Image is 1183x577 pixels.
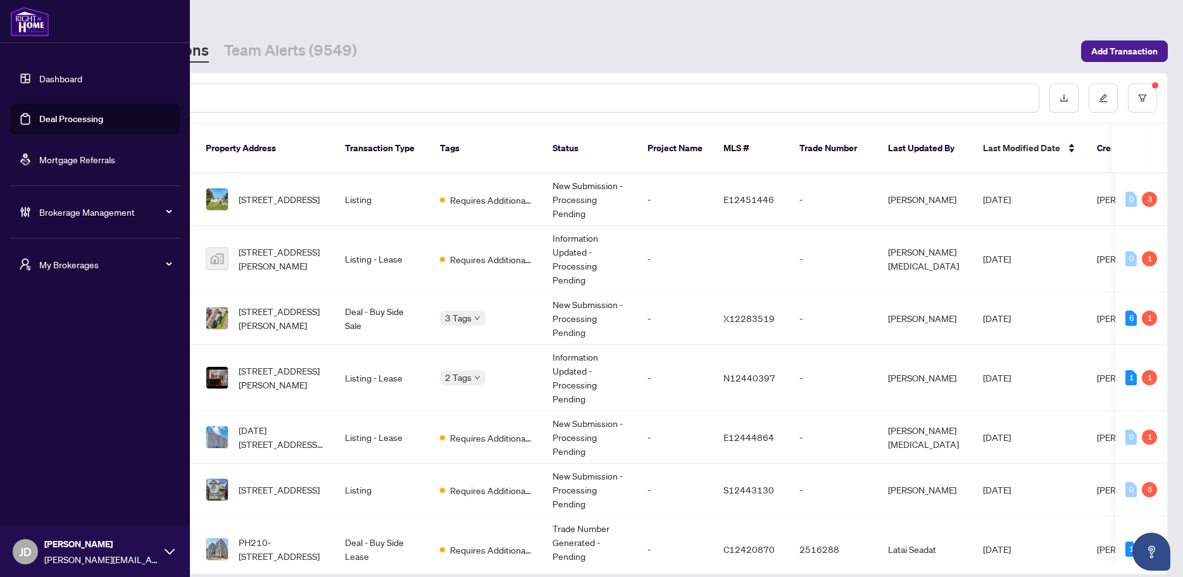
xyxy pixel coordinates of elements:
span: E12451446 [723,194,774,205]
div: 1 [1142,311,1157,326]
button: edit [1089,84,1118,113]
span: Requires Additional Docs [450,543,532,557]
div: 0 [1125,251,1137,266]
span: JD [19,543,32,561]
th: Last Modified Date [973,124,1087,173]
td: - [637,345,713,411]
div: 1 [1125,370,1137,385]
span: [PERSON_NAME][EMAIL_ADDRESS][PERSON_NAME][DOMAIN_NAME] [44,552,158,566]
th: Created By [1087,124,1163,173]
td: - [637,173,713,226]
div: 0 [1125,430,1137,445]
span: [DATE] [983,484,1011,495]
span: [STREET_ADDRESS] [239,483,320,497]
span: Add Transaction [1091,41,1158,61]
span: [PERSON_NAME] [1097,253,1165,264]
button: filter [1128,84,1157,113]
a: Team Alerts (9549) [224,40,357,63]
td: Deal - Buy Side Sale [335,292,430,345]
span: X12283519 [723,313,775,324]
span: Brokerage Management [39,205,171,219]
span: [DATE] [983,253,1011,264]
td: - [789,226,878,292]
td: - [789,173,878,226]
span: 3 Tags [445,311,472,325]
span: [STREET_ADDRESS][PERSON_NAME] [239,304,325,332]
td: Listing - Lease [335,226,430,292]
span: Last Modified Date [983,141,1060,155]
td: [PERSON_NAME] [878,173,973,226]
td: Listing [335,464,430,516]
span: 2 Tags [445,370,472,385]
div: 3 [1142,192,1157,207]
div: 1 [1125,542,1137,557]
span: Requires Additional Docs [450,252,532,266]
td: - [637,464,713,516]
td: - [637,226,713,292]
span: user-switch [19,258,32,271]
img: logo [10,6,49,37]
td: [PERSON_NAME] [878,292,973,345]
span: [PERSON_NAME] [1097,194,1165,205]
span: filter [1138,94,1147,102]
td: Information Updated - Processing Pending [542,345,637,411]
div: 6 [1142,482,1157,497]
span: C12420870 [723,543,775,555]
div: 0 [1125,482,1137,497]
span: E12444864 [723,431,774,443]
td: - [789,464,878,516]
span: [STREET_ADDRESS][PERSON_NAME] [239,245,325,273]
img: thumbnail-img [206,189,228,210]
th: Trade Number [789,124,878,173]
span: [DATE] [983,372,1011,383]
a: Deal Processing [39,113,103,125]
a: Mortgage Referrals [39,154,115,165]
th: Last Updated By [878,124,973,173]
td: - [789,292,878,345]
button: download [1049,84,1079,113]
span: Requires Additional Docs [450,193,532,207]
th: Transaction Type [335,124,430,173]
span: down [474,315,480,321]
span: N12440397 [723,372,775,383]
div: 1 [1142,430,1157,445]
span: [DATE] [983,313,1011,324]
td: [PERSON_NAME][MEDICAL_DATA] [878,411,973,464]
span: [PERSON_NAME] [1097,372,1165,383]
th: Status [542,124,637,173]
td: New Submission - Processing Pending [542,464,637,516]
span: edit [1099,94,1108,102]
td: New Submission - Processing Pending [542,173,637,226]
div: 1 [1142,251,1157,266]
td: - [637,411,713,464]
td: [PERSON_NAME] [878,464,973,516]
th: MLS # [713,124,789,173]
td: Listing - Lease [335,345,430,411]
button: Open asap [1132,533,1170,571]
img: thumbnail-img [206,479,228,500]
span: [PERSON_NAME] [1097,543,1165,555]
td: - [789,345,878,411]
span: [STREET_ADDRESS][PERSON_NAME] [239,364,325,392]
div: 1 [1142,370,1157,385]
td: Information Updated - Processing Pending [542,226,637,292]
span: [PERSON_NAME] [1097,431,1165,443]
div: 0 [1125,192,1137,207]
span: PH210-[STREET_ADDRESS] [239,535,325,563]
th: Tags [430,124,542,173]
span: My Brokerages [39,257,171,271]
span: [PERSON_NAME] [44,537,158,551]
td: [PERSON_NAME] [878,345,973,411]
span: S12443130 [723,484,774,495]
span: [PERSON_NAME] [1097,313,1165,324]
th: Property Address [196,124,335,173]
td: New Submission - Processing Pending [542,411,637,464]
span: [STREET_ADDRESS] [239,192,320,206]
span: download [1060,94,1068,102]
th: Project Name [637,124,713,173]
td: - [789,411,878,464]
span: [DATE] [983,543,1011,555]
img: thumbnail-img [206,307,228,329]
span: down [474,375,480,381]
button: Add Transaction [1081,40,1168,62]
